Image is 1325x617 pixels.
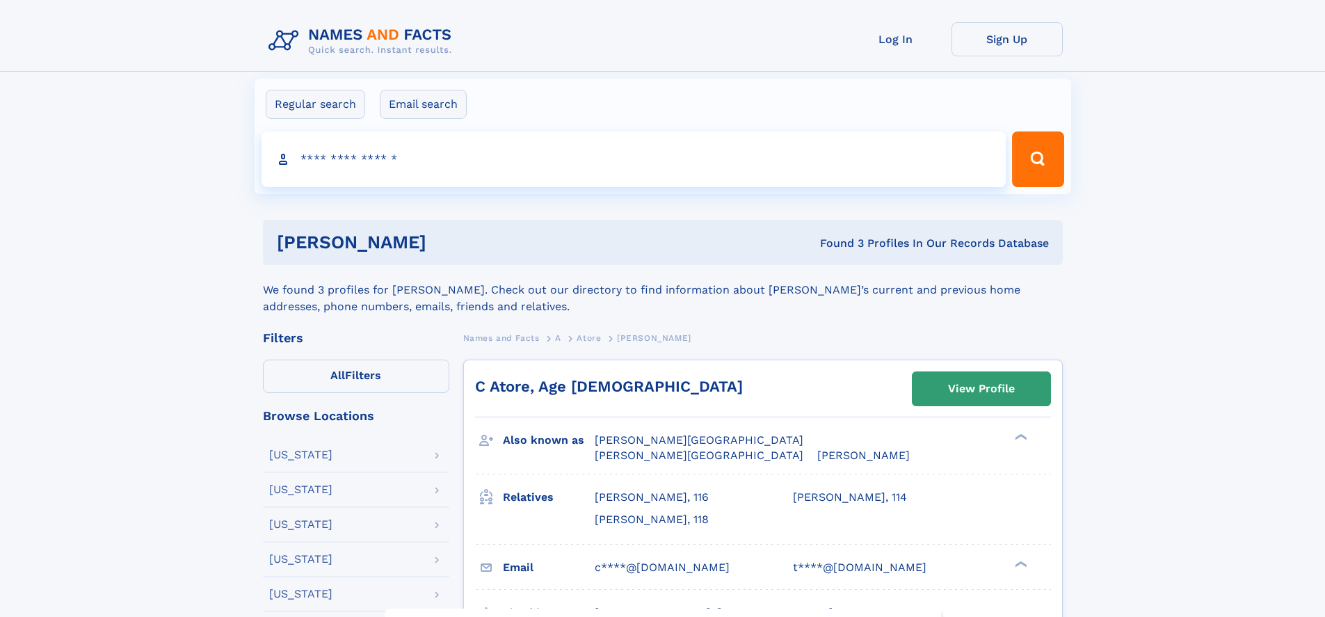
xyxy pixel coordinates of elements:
[463,329,540,346] a: Names and Facts
[817,449,910,462] span: [PERSON_NAME]
[503,486,595,509] h3: Relatives
[269,519,332,530] div: [US_STATE]
[263,410,449,422] div: Browse Locations
[266,90,365,119] label: Regular search
[595,449,803,462] span: [PERSON_NAME][GEOGRAPHIC_DATA]
[577,333,601,343] span: Atore
[617,333,691,343] span: [PERSON_NAME]
[263,360,449,393] label: Filters
[623,236,1049,251] div: Found 3 Profiles In Our Records Database
[1011,559,1028,568] div: ❯
[913,372,1050,406] a: View Profile
[577,329,601,346] a: Atore
[948,373,1015,405] div: View Profile
[263,22,463,60] img: Logo Names and Facts
[595,490,709,505] a: [PERSON_NAME], 116
[330,369,345,382] span: All
[263,265,1063,315] div: We found 3 profiles for [PERSON_NAME]. Check out our directory to find information about [PERSON_...
[555,329,561,346] a: A
[263,332,449,344] div: Filters
[380,90,467,119] label: Email search
[269,449,332,460] div: [US_STATE]
[277,234,623,251] h1: [PERSON_NAME]
[595,433,803,447] span: [PERSON_NAME][GEOGRAPHIC_DATA]
[475,378,743,395] a: C Atore, Age [DEMOGRAPHIC_DATA]
[555,333,561,343] span: A
[262,131,1006,187] input: search input
[840,22,951,56] a: Log In
[503,556,595,579] h3: Email
[269,588,332,600] div: [US_STATE]
[951,22,1063,56] a: Sign Up
[503,428,595,452] h3: Also known as
[1011,433,1028,442] div: ❯
[1012,131,1063,187] button: Search Button
[269,554,332,565] div: [US_STATE]
[793,490,907,505] a: [PERSON_NAME], 114
[595,512,709,527] a: [PERSON_NAME], 118
[269,484,332,495] div: [US_STATE]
